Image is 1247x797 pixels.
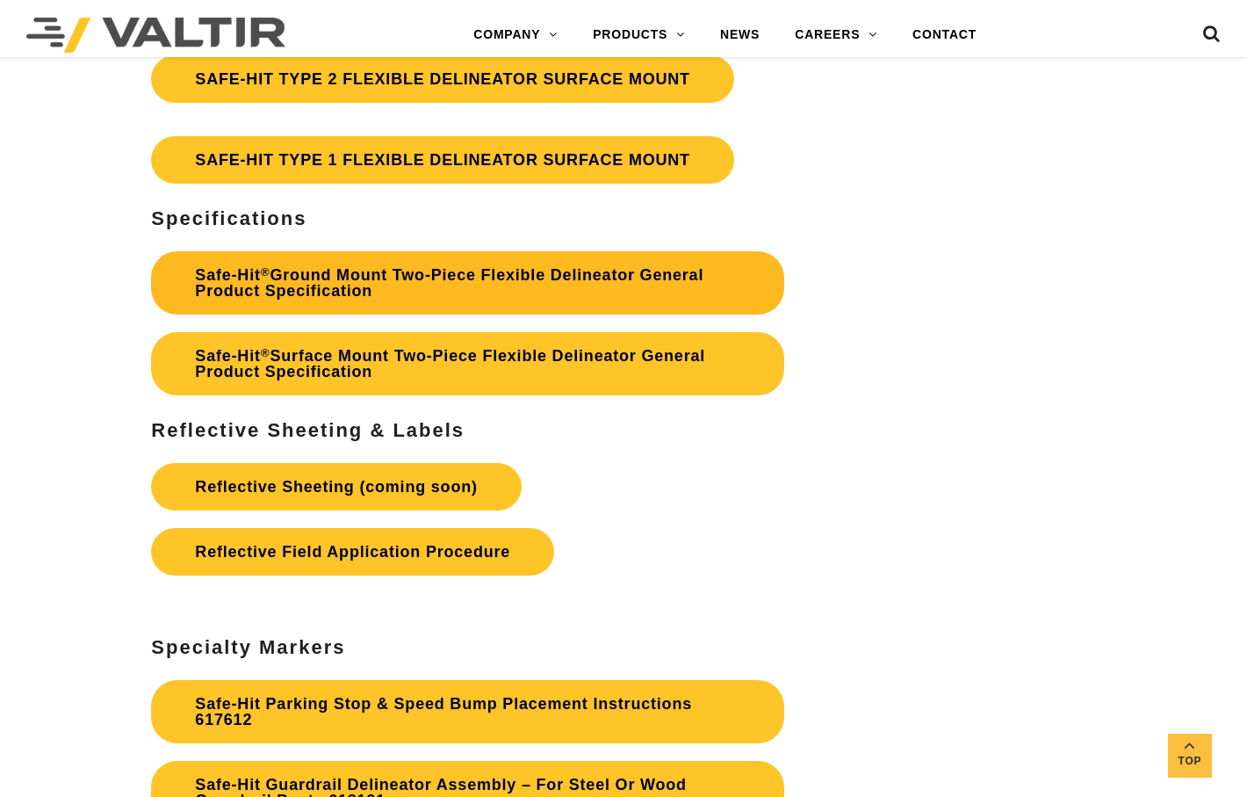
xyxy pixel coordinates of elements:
[151,332,783,395] a: Safe-Hit®Surface Mount Two-Piece Flexible Delineator General Product Specification
[895,18,994,53] a: CONTACT
[195,695,692,728] strong: Safe-Hit Parking Stop & Speed Bump Placement Instructions 617612
[151,636,345,658] b: Specialty Markers
[151,680,783,743] a: Safe-Hit Parking Stop & Speed Bump Placement Instructions 617612
[456,18,575,53] a: COMPANY
[261,346,270,359] sup: ®
[26,18,285,53] img: Valtir
[151,463,521,511] a: Reflective Sheeting (coming soon)
[151,528,554,576] a: Reflective Field Application Procedure
[151,251,783,315] a: Safe-Hit®Ground Mount Two-Piece Flexible Delineator General Product Specification
[1168,751,1212,772] span: Top
[1168,734,1212,778] a: Top
[151,55,734,103] a: SAFE-HIT TYPE 2 FLEXIBLE DELINEATOR SURFACE MOUNT
[151,207,306,229] b: Specifications
[703,18,777,53] a: NEWS
[575,18,703,53] a: PRODUCTS
[777,18,895,53] a: CAREERS
[151,419,465,441] b: Reflective Sheeting & Labels
[151,136,734,184] a: SAFE-HIT TYPE 1 FLEXIBLE DELINEATOR SURFACE MOUNT
[261,265,270,279] sup: ®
